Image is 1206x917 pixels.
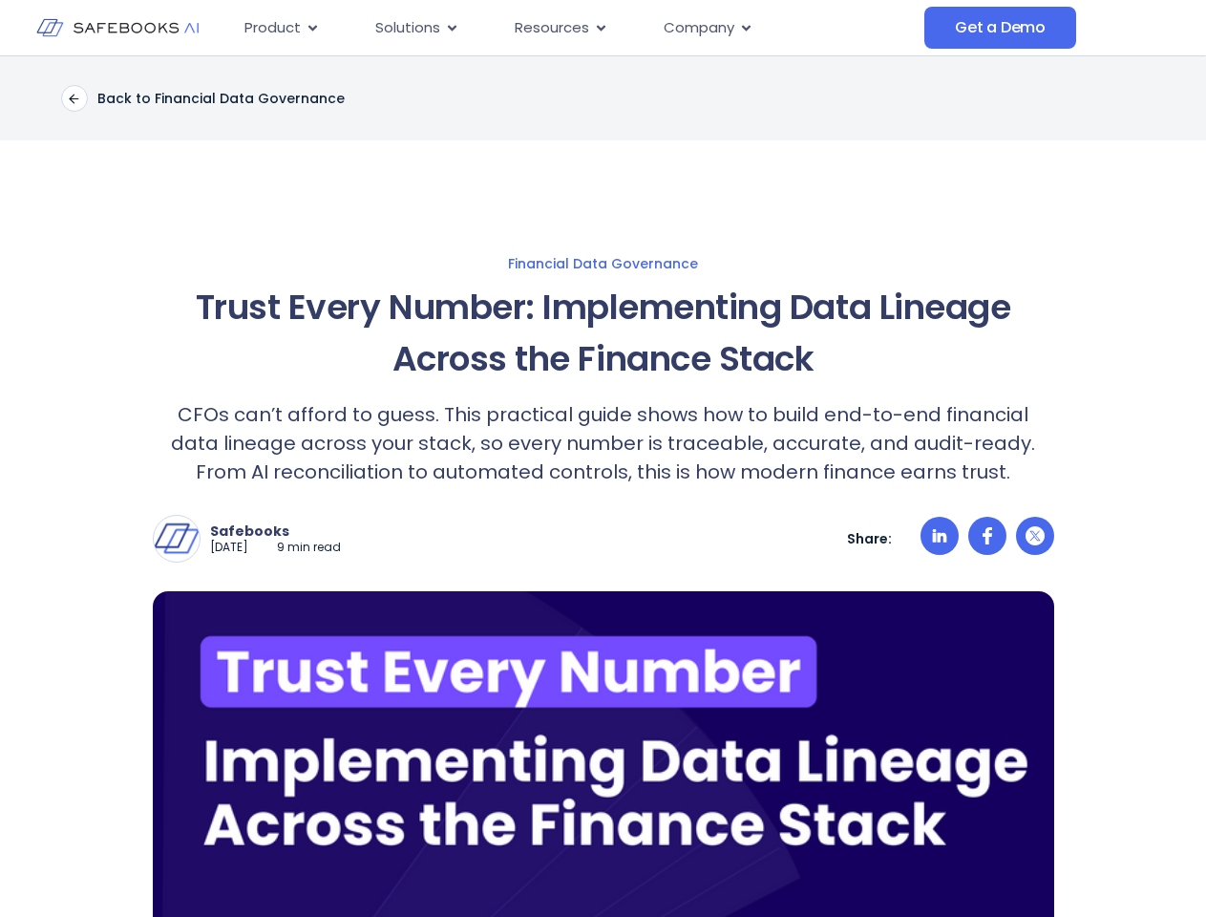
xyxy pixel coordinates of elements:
p: Back to Financial Data Governance [97,90,345,107]
p: Safebooks [210,522,341,540]
p: 9 min read [277,540,341,556]
p: [DATE] [210,540,248,556]
span: Company [664,17,734,39]
p: CFOs can’t afford to guess. This practical guide shows how to build end-to-end financial data lin... [153,400,1054,486]
img: Safebooks [154,516,200,562]
a: Financial Data Governance [19,255,1187,272]
nav: Menu [229,10,924,47]
span: Solutions [375,17,440,39]
a: Back to Financial Data Governance [61,85,345,112]
div: Menu Toggle [229,10,924,47]
span: Get a Demo [955,18,1046,37]
span: Resources [515,17,589,39]
h1: Trust Every Number: Implementing Data Lineage Across the Finance Stack [153,282,1054,385]
a: Get a Demo [924,7,1076,49]
p: Share: [847,530,892,547]
span: Product [244,17,301,39]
